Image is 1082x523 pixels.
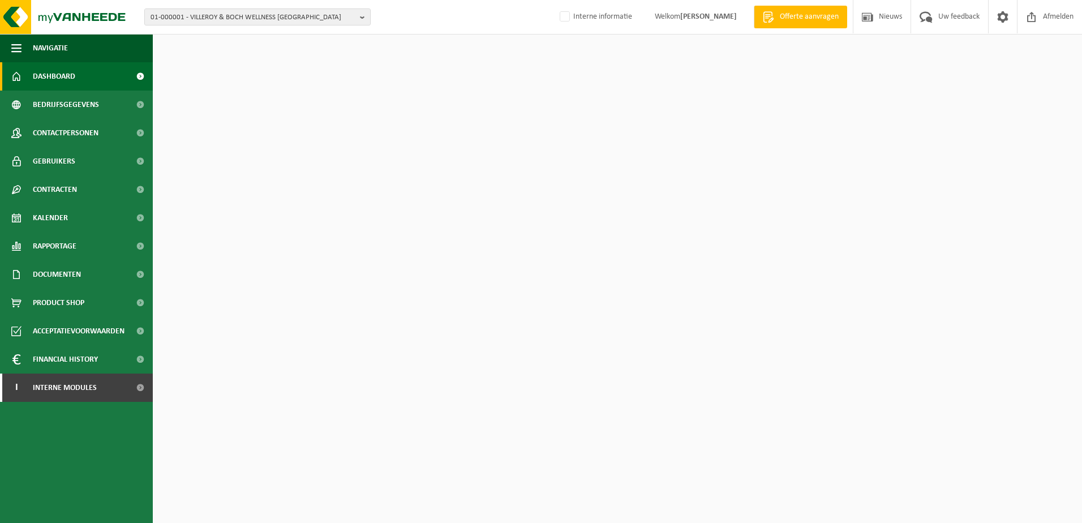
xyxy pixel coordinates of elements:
[11,374,22,402] span: I
[33,260,81,289] span: Documenten
[777,11,841,23] span: Offerte aanvragen
[33,119,98,147] span: Contactpersonen
[33,232,76,260] span: Rapportage
[33,289,84,317] span: Product Shop
[151,9,355,26] span: 01-000001 - VILLEROY & BOCH WELLNESS [GEOGRAPHIC_DATA]
[33,374,97,402] span: Interne modules
[680,12,737,21] strong: [PERSON_NAME]
[557,8,632,25] label: Interne informatie
[33,204,68,232] span: Kalender
[33,62,75,91] span: Dashboard
[33,91,99,119] span: Bedrijfsgegevens
[144,8,371,25] button: 01-000001 - VILLEROY & BOCH WELLNESS [GEOGRAPHIC_DATA]
[33,175,77,204] span: Contracten
[33,34,68,62] span: Navigatie
[33,345,98,374] span: Financial History
[33,317,124,345] span: Acceptatievoorwaarden
[33,147,75,175] span: Gebruikers
[754,6,847,28] a: Offerte aanvragen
